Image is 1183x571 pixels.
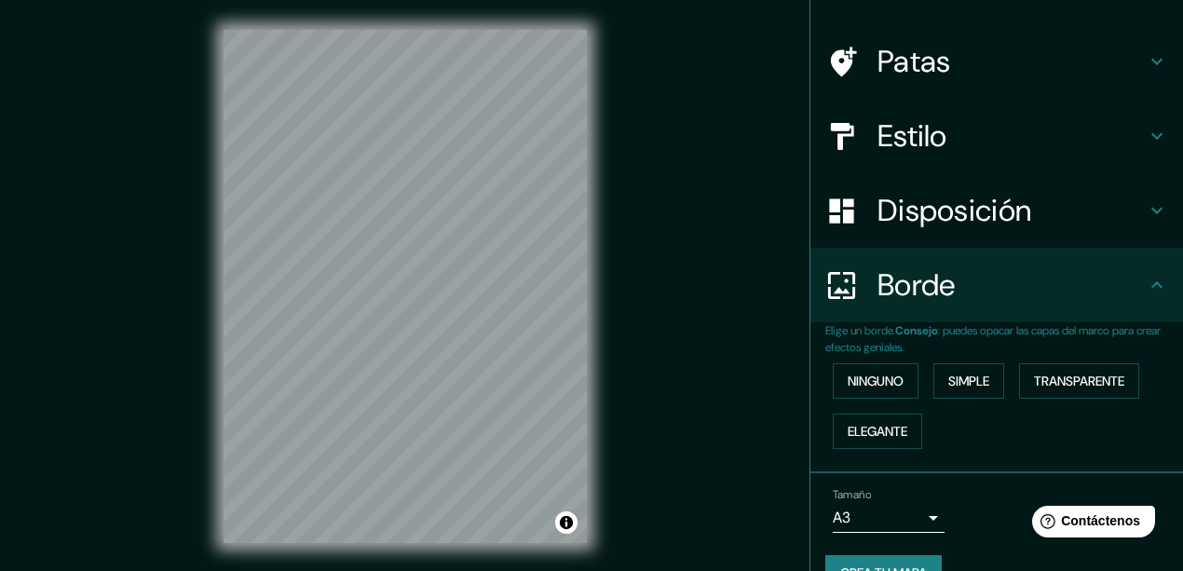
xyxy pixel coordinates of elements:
[948,373,989,389] font: Simple
[833,414,922,449] button: Elegante
[1034,373,1124,389] font: Transparente
[833,487,871,502] font: Tamaño
[848,373,904,389] font: Ninguno
[825,323,1161,355] font: : puedes opacar las capas del marco para crear efectos geniales.
[833,503,945,533] div: A3
[877,116,947,156] font: Estilo
[895,323,938,338] font: Consejo
[848,423,907,440] font: Elegante
[224,30,587,543] canvas: Mapa
[877,265,956,305] font: Borde
[825,323,895,338] font: Elige un borde.
[810,173,1183,248] div: Disposición
[1017,498,1163,551] iframe: Lanzador de widgets de ayuda
[933,363,1004,399] button: Simple
[1019,363,1139,399] button: Transparente
[810,99,1183,173] div: Estilo
[833,363,918,399] button: Ninguno
[555,511,578,534] button: Activar o desactivar atribución
[810,24,1183,99] div: Patas
[810,248,1183,322] div: Borde
[877,42,951,81] font: Patas
[833,508,850,527] font: A3
[877,191,1031,230] font: Disposición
